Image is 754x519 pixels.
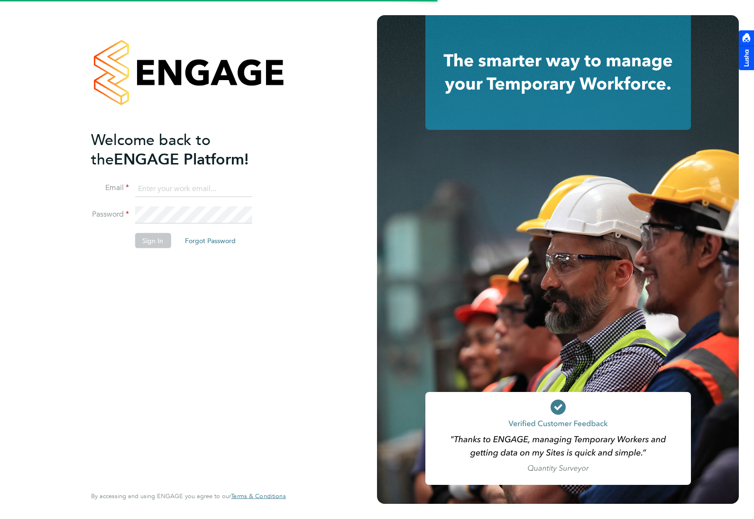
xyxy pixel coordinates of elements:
a: Terms & Conditions [231,492,285,500]
label: Password [91,209,129,219]
input: Enter your work email... [135,180,252,197]
h2: ENGAGE Platform! [91,130,276,169]
button: Sign In [135,233,171,248]
label: Email [91,183,129,193]
span: Terms & Conditions [231,492,285,500]
span: By accessing and using ENGAGE you agree to our [91,492,285,500]
button: Forgot Password [177,233,243,248]
span: Welcome back to the [91,130,211,168]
